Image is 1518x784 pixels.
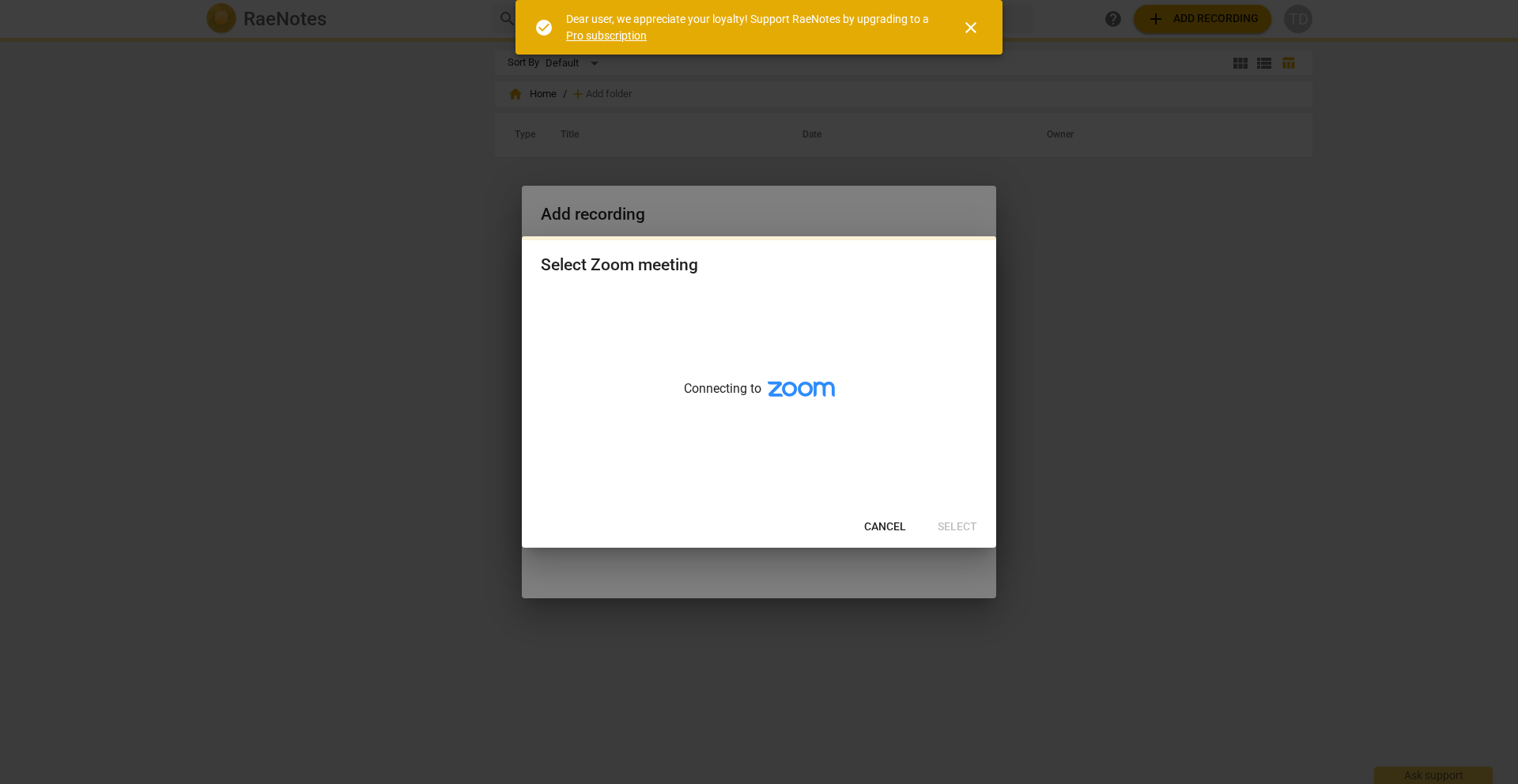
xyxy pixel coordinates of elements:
[566,29,647,42] a: Pro subscription
[864,519,906,535] span: Cancel
[566,11,933,43] div: Dear user, we appreciate your loyalty! Support RaeNotes by upgrading to a
[852,513,919,541] button: Cancel
[541,255,698,275] div: Select Zoom meeting
[534,18,553,37] span: check_circle
[952,9,990,47] button: Close
[961,18,980,37] span: close
[522,290,996,507] div: Connecting to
